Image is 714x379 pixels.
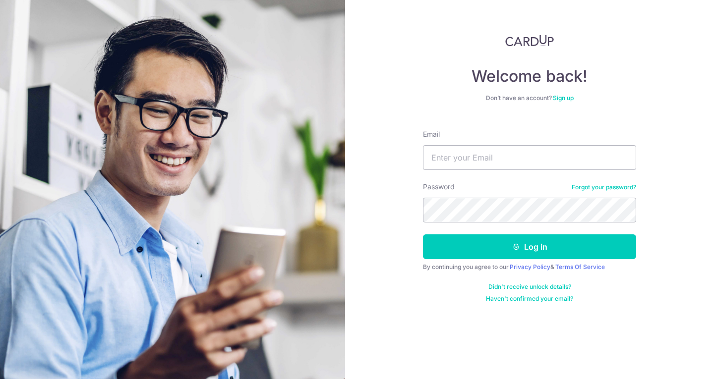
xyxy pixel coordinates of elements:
[510,263,550,271] a: Privacy Policy
[423,66,636,86] h4: Welcome back!
[505,35,554,47] img: CardUp Logo
[423,129,440,139] label: Email
[486,295,573,303] a: Haven't confirmed your email?
[488,283,571,291] a: Didn't receive unlock details?
[423,145,636,170] input: Enter your Email
[423,94,636,102] div: Don’t have an account?
[423,234,636,259] button: Log in
[423,182,455,192] label: Password
[555,263,605,271] a: Terms Of Service
[423,263,636,271] div: By continuing you agree to our &
[572,183,636,191] a: Forgot your password?
[553,94,574,102] a: Sign up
